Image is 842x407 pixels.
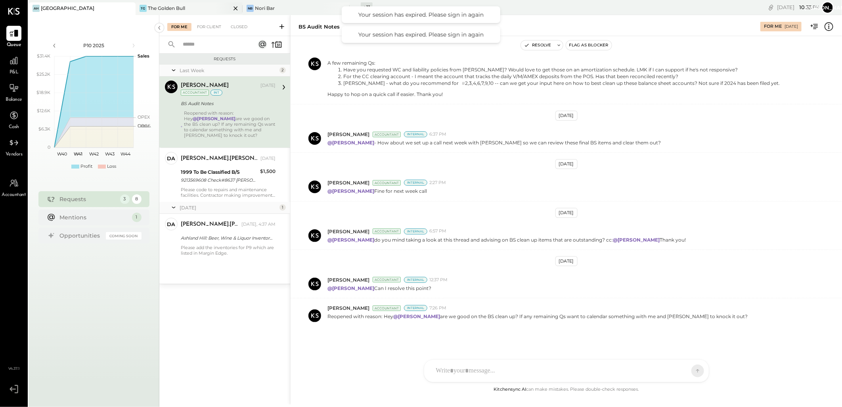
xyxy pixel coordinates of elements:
span: # [462,81,465,86]
span: [PERSON_NAME] [327,179,369,186]
div: TG [140,5,147,12]
div: Reopened with reason: Hey are we good on the BS clean up? If any remaining Qs want to calendar so... [184,110,276,144]
div: Closed [227,23,251,31]
div: $1,500 [260,167,276,175]
div: [DATE] [555,159,578,169]
text: OPEX [138,115,150,120]
span: [PERSON_NAME] [327,276,369,283]
div: Loss [107,163,116,170]
div: [DATE] [555,256,578,266]
div: Last Week [180,67,277,74]
div: 9213569608 Check#8637 [PERSON_NAME] Hates [181,176,258,184]
span: Vendors [6,151,23,158]
span: 6:57 PM [429,228,446,234]
div: [DATE] [785,24,798,29]
text: $12.6K [37,108,50,113]
div: Requests [163,56,286,62]
p: Can I resolve this point? [327,285,431,292]
button: Resolve [521,40,554,50]
div: Accountant [373,180,401,186]
span: [PERSON_NAME] [327,228,369,235]
span: Cash [9,124,19,131]
button: Flag as Blocker [566,40,612,50]
div: 1 [279,204,286,211]
a: Vendors [0,135,27,158]
div: The Golden Bull [148,5,185,12]
div: Accountant [373,277,401,282]
div: A few remaining Qs: [327,60,780,66]
div: Internal [404,180,427,186]
span: 6:37 PM [429,131,446,138]
a: P&L [0,53,27,76]
div: 8 [132,194,142,204]
li: Have you requested WC and liability policies from [PERSON_NAME]? Would love to get those on an am... [343,66,780,73]
span: [PERSON_NAME] [327,305,369,311]
div: [PERSON_NAME] [181,82,229,90]
div: Your session has expired. Please sign in again [350,31,492,38]
div: [GEOGRAPHIC_DATA] [41,5,94,12]
div: P10 2025 [60,42,128,49]
text: W43 [105,151,115,157]
div: [PERSON_NAME].[PERSON_NAME] [181,155,259,163]
div: [DATE], 4:37 AM [241,221,276,228]
div: AH [33,5,40,12]
div: Ashland Hill: Beer, Wine & Liquor Inventory Update [181,234,273,242]
div: 1 [132,213,142,222]
div: 3 [120,194,130,204]
div: Coming Soon [106,232,142,240]
div: Requests [60,195,116,203]
div: Profit [80,163,92,170]
div: For Client [193,23,225,31]
div: Please add the inventories for P9 which are listed in Margin Edge. [181,245,276,256]
text: $31.4K [37,53,50,59]
div: NB [247,5,254,12]
text: $6.3K [38,126,50,132]
strong: @[PERSON_NAME] [393,313,440,319]
div: da [167,221,176,228]
div: 2 [279,67,286,73]
text: W40 [57,151,67,157]
div: Your session has expired. Please sign in again [350,11,492,18]
div: + 11 [361,2,373,12]
div: Accountant [373,132,401,137]
span: [PERSON_NAME] [327,131,369,138]
strong: @[PERSON_NAME] [193,116,235,121]
div: [DATE] [555,111,578,121]
div: For Me [764,23,782,30]
p: - How about we set up a call next week with [PERSON_NAME] so we can review these final BS items a... [327,139,661,146]
span: P&L [10,69,19,76]
a: Queue [0,26,27,49]
text: Occu... [138,123,151,129]
div: Accountant [373,228,401,234]
span: 12:37 PM [429,277,448,283]
text: W44 [121,151,131,157]
div: Internal [404,277,427,283]
div: int [210,90,222,96]
div: Accountant [373,305,401,311]
li: For the CC clearing account - I meant the account that tracks the daily V/M/AMEX deposits from th... [343,73,780,80]
div: Happy to hop on a quick call if easier. Thank you! [327,91,780,98]
span: Accountant [2,192,26,199]
a: Balance [0,81,27,104]
div: BS Audit Notes [181,100,273,108]
li: [PERSON_NAME] - what do you recommend for 2,3,4,6,7,9,10 -- can we get your input here on how to ... [343,80,780,87]
div: Internal [404,228,427,234]
p: Reopened with reason: Hey are we good on the BS clean up? If any remaining Qs want to calendar so... [327,313,748,326]
div: 1999 To Be Classified B/S [181,168,258,176]
strong: @[PERSON_NAME] [327,237,374,243]
div: Opportunities [60,232,102,240]
div: Internal [404,305,427,311]
div: [DATE] [260,156,276,162]
p: do you mind taking a look at this thread and advising on BS clean up items that are outstanding? ... [327,236,686,243]
div: [PERSON_NAME].[PERSON_NAME] [181,221,240,228]
a: Cash [0,108,27,131]
strong: @[PERSON_NAME] [613,237,660,243]
button: [PERSON_NAME] [821,1,834,14]
div: Nori Bar [255,5,275,12]
div: [DATE] [555,208,578,218]
div: Mentions [60,213,128,221]
div: [DATE] [260,83,276,89]
text: W41 [74,151,82,157]
text: $25.2K [36,71,50,77]
text: Sales [138,53,149,59]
